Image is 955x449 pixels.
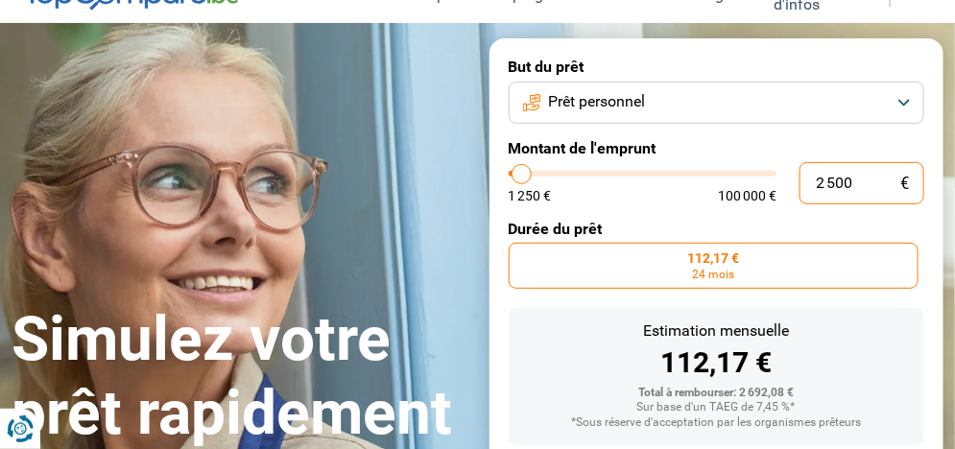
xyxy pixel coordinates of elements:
[524,348,910,377] div: 112,17 €
[692,269,734,280] span: 24 mois
[509,139,925,157] label: Montant de l'emprunt
[687,251,739,265] span: 112,17 €
[509,58,925,76] label: But du prêt
[509,189,552,202] span: 1 250 €
[524,401,910,414] div: Sur base d'un TAEG de 7,45 %*
[524,323,910,339] div: Estimation mensuelle
[718,189,776,202] span: 100 000 €
[509,82,925,124] button: Prêt personnel
[524,387,910,400] div: Total à rembourser: 2 692,08 €
[900,176,909,192] span: €
[509,220,925,238] label: Durée du prêt
[524,416,910,430] div: *Sous réserve d'acceptation par les organismes prêteurs
[549,91,646,112] span: Prêt personnel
